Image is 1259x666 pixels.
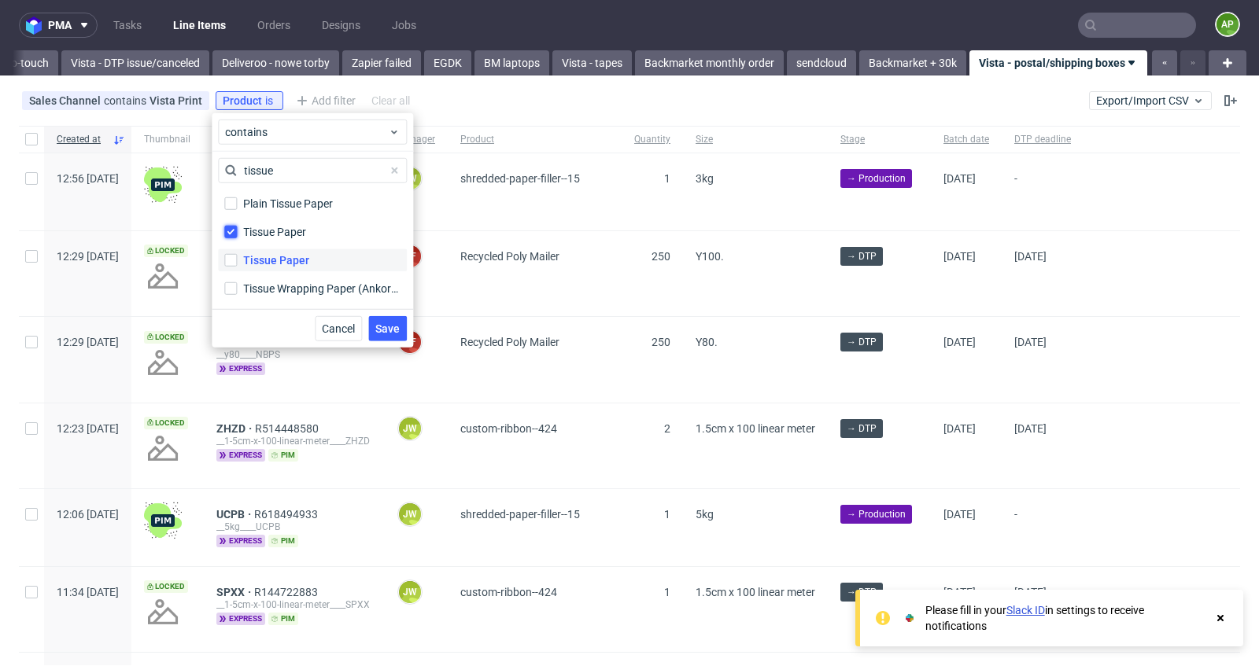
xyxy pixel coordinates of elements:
[1014,172,1071,212] span: -
[847,421,877,436] span: → DTP
[57,172,119,185] span: 12:56 [DATE]
[57,422,119,435] span: 12:23 [DATE]
[664,172,670,185] span: 1
[322,323,355,334] span: Cancel
[460,250,559,263] span: Recycled Poly Mailer
[144,257,182,295] img: no_design.png
[787,50,856,75] a: sendcloud
[399,503,421,525] figcaption: JW
[368,316,407,341] button: Save
[144,429,182,467] img: no_design.png
[696,422,815,435] span: 1.5cm x 100 linear meter
[144,344,182,381] img: no_design.png
[144,245,188,257] span: Locked
[144,166,182,204] img: wHgJFi1I6lmhQAAAABJRU5ErkJggg==
[375,323,400,334] span: Save
[859,50,966,75] a: Backmarket + 30k
[243,252,309,268] div: Tissue Paper
[255,422,322,435] a: R514448580
[943,422,976,435] span: [DATE]
[57,508,119,521] span: 12:06 [DATE]
[943,172,976,185] span: [DATE]
[1014,250,1047,263] span: [DATE]
[61,50,209,75] a: Vista - DTP issue/canceled
[943,133,989,146] span: Batch date
[696,586,815,598] span: 1.5cm x 100 linear meter
[460,586,557,598] span: custom-ribbon--424
[1014,508,1071,547] span: -
[144,417,188,429] span: Locked
[216,362,265,375] span: express
[368,90,413,112] div: Clear all
[696,336,718,348] span: Y80.
[218,158,407,183] input: Search for a value(s)
[19,13,98,38] button: pma
[243,281,401,296] div: Tissue Wrapping Paper (Ankorstore)
[144,593,182,631] img: no_design.png
[460,336,559,348] span: Recycled Poly Mailer
[652,336,670,348] span: 250
[552,50,632,75] a: Vista - tapes
[144,133,191,146] span: Thumbnail
[696,133,815,146] span: Size
[382,13,426,38] a: Jobs
[57,336,119,348] span: 12:29 [DATE]
[216,521,372,533] div: __5kg____UCPB
[164,13,235,38] a: Line Items
[216,535,265,547] span: express
[696,172,714,185] span: 3kg
[840,133,918,146] span: Stage
[48,20,72,31] span: pma
[254,586,321,598] a: R144722883
[696,508,714,521] span: 5kg
[969,50,1147,75] a: Vista - postal/shipping boxes
[943,586,976,598] span: [DATE]
[943,250,976,263] span: [DATE]
[1006,604,1045,616] a: Slack ID
[342,50,421,75] a: Zapier failed
[216,613,265,625] span: express
[460,508,580,521] span: shredded-paper-filler--15
[268,449,298,462] span: pim
[216,348,372,361] div: __y80____NBPS
[399,581,421,603] figcaption: JW
[652,250,670,263] span: 250
[664,508,670,521] span: 1
[460,172,580,185] span: shredded-paper-filler--15
[1014,133,1071,146] span: DTP deadline
[254,508,321,521] a: R618494933
[243,224,306,240] div: Tissue Paper
[216,422,255,435] a: ZHZD
[268,535,298,547] span: pim
[847,249,877,263] span: → DTP
[144,580,188,593] span: Locked
[847,507,906,521] span: → Production
[1089,91,1212,110] button: Export/Import CSV
[216,449,265,462] span: express
[1014,336,1047,348] span: [DATE]
[635,50,784,75] a: Backmarket monthly order
[902,610,917,626] img: Slack
[847,585,877,599] span: → DTP
[216,435,372,447] div: __1-5cm-x-100-linear-meter____ZHZD
[315,316,362,341] button: Cancel
[424,50,471,75] a: EGDK
[943,508,976,521] span: [DATE]
[399,418,421,440] figcaption: JW
[57,586,119,598] span: 11:34 [DATE]
[847,171,906,186] span: → Production
[268,613,298,625] span: pim
[216,508,254,521] a: UCPB
[150,94,202,107] div: Vista Print
[223,94,265,107] span: Product
[265,94,276,107] span: is
[943,336,976,348] span: [DATE]
[847,335,877,349] span: → DTP
[104,13,151,38] a: Tasks
[216,586,254,598] a: SPXX
[243,196,333,212] div: Plain Tissue Paper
